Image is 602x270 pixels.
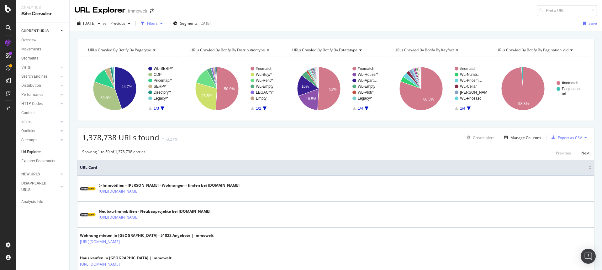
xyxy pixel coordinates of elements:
text: url [562,92,566,96]
text: WL-Empty [256,84,273,89]
span: 1,378,738 URLs found [82,132,159,143]
text: Pricemap/* [154,78,172,83]
div: Immowelt [128,8,147,14]
span: Previous [108,21,125,26]
text: 35.5% [101,96,111,100]
text: 51% [329,87,337,91]
text: WL-Apart… [358,78,378,83]
div: Movements [21,46,41,53]
div: NEW URLS [21,171,40,178]
a: NEW URLS [21,171,59,178]
div: Outlinks [21,128,35,134]
text: Pagination- [562,87,581,91]
text: WL-Cellar [460,84,477,89]
div: [DATE] [199,21,211,26]
div: -3.27% [166,137,177,142]
h4: URLs Crawled By Botify By pagination_old [495,45,584,55]
a: DISAPPEARED URLS [21,180,59,193]
div: HTTP Codes [21,101,43,107]
text: 44.7% [122,85,132,89]
div: SiteCrawler [21,10,64,18]
text: Directory/* [154,90,171,95]
text: #nomatch [562,81,578,85]
div: Analysis Info [21,199,43,205]
span: URLs Crawled By Botify By pagetype [88,47,151,53]
div: Performance [21,91,43,98]
div: Manage Columns [510,135,541,140]
span: URLs Crawled By Botify By estatetype [292,47,357,53]
text: WL-Empty [358,84,375,89]
img: Equal [162,138,164,140]
div: CURRENT URLS [21,28,49,34]
text: CDP [154,72,161,77]
div: ▷ Immobilien - [PERSON_NAME] - Wohnungen - finden bei [DOMAIN_NAME] [99,183,240,188]
text: WL-Plot/* [358,90,374,95]
a: [URL][DOMAIN_NAME] [80,261,120,267]
text: 1/3 [154,106,159,111]
h4: URLs Crawled By Botify By keyfact [393,45,482,55]
a: Analysis Info [21,199,65,205]
text: WL-House/* [358,72,378,77]
text: WL-Pricem… [460,78,482,83]
a: Inlinks [21,119,59,125]
span: URLs Crawled By Botify By distributiontype [190,47,265,53]
a: Overview [21,37,65,44]
button: Manage Columns [502,134,541,141]
a: [URL][DOMAIN_NAME] [99,188,139,195]
span: URL Card [80,165,587,170]
div: Next [581,150,589,156]
text: 50.9% [224,87,235,91]
svg: A chart. [82,61,181,116]
text: [PERSON_NAME]… [460,90,495,95]
span: vs [103,21,108,26]
input: Find a URL [537,5,597,16]
img: main image [80,211,96,219]
text: Legacy/* [154,96,168,101]
div: Analytics [21,5,64,10]
a: Distribution [21,82,59,89]
div: Inlinks [21,119,32,125]
a: Sitemaps [21,137,59,143]
button: Save [581,18,597,29]
a: Url Explorer [21,149,65,155]
text: 1/4 [358,106,363,111]
div: Create alert [473,135,494,140]
text: 80.3% [423,97,434,101]
text: #nomatch [358,66,374,71]
span: 2025 Aug. 22nd [83,21,95,26]
div: Neubau-Immobilien - Neubauprojekte bei [DOMAIN_NAME] [99,209,210,214]
a: HTTP Codes [21,101,59,107]
a: Visits [21,64,59,71]
text: 16% [302,84,309,89]
text: WL-Priceasc [460,96,481,101]
div: Distribution [21,82,41,89]
div: Export as CSV [558,135,582,140]
text: Legacy/* [358,96,372,101]
text: LEGACY/* [256,90,274,95]
span: URLs Crawled By Botify By pagination_old [496,47,568,53]
button: Previous [556,149,571,157]
text: WL-SERP/* [154,66,173,71]
div: Filters [147,21,158,26]
div: Search Engines [21,73,47,80]
svg: A chart. [286,61,385,116]
text: 98.8% [518,101,529,106]
div: Visits [21,64,31,71]
div: Explorer Bookmarks [21,158,55,164]
button: Next [581,149,589,157]
div: DISAPPEARED URLS [21,180,53,193]
span: Segments [180,21,198,26]
div: Save [589,21,597,26]
a: Movements [21,46,65,53]
a: Search Engines [21,73,59,80]
h4: URLs Crawled By Botify By pagetype [87,45,176,55]
button: Create alert [464,132,494,143]
button: Previous [108,18,133,29]
svg: A chart. [184,61,283,116]
svg: A chart. [490,61,589,116]
div: Showing 1 to 50 of 1,378,738 entries [82,149,145,157]
text: 1/4 [460,106,465,111]
div: Haus kaufen in [GEOGRAPHIC_DATA] | immowelt [80,255,172,261]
